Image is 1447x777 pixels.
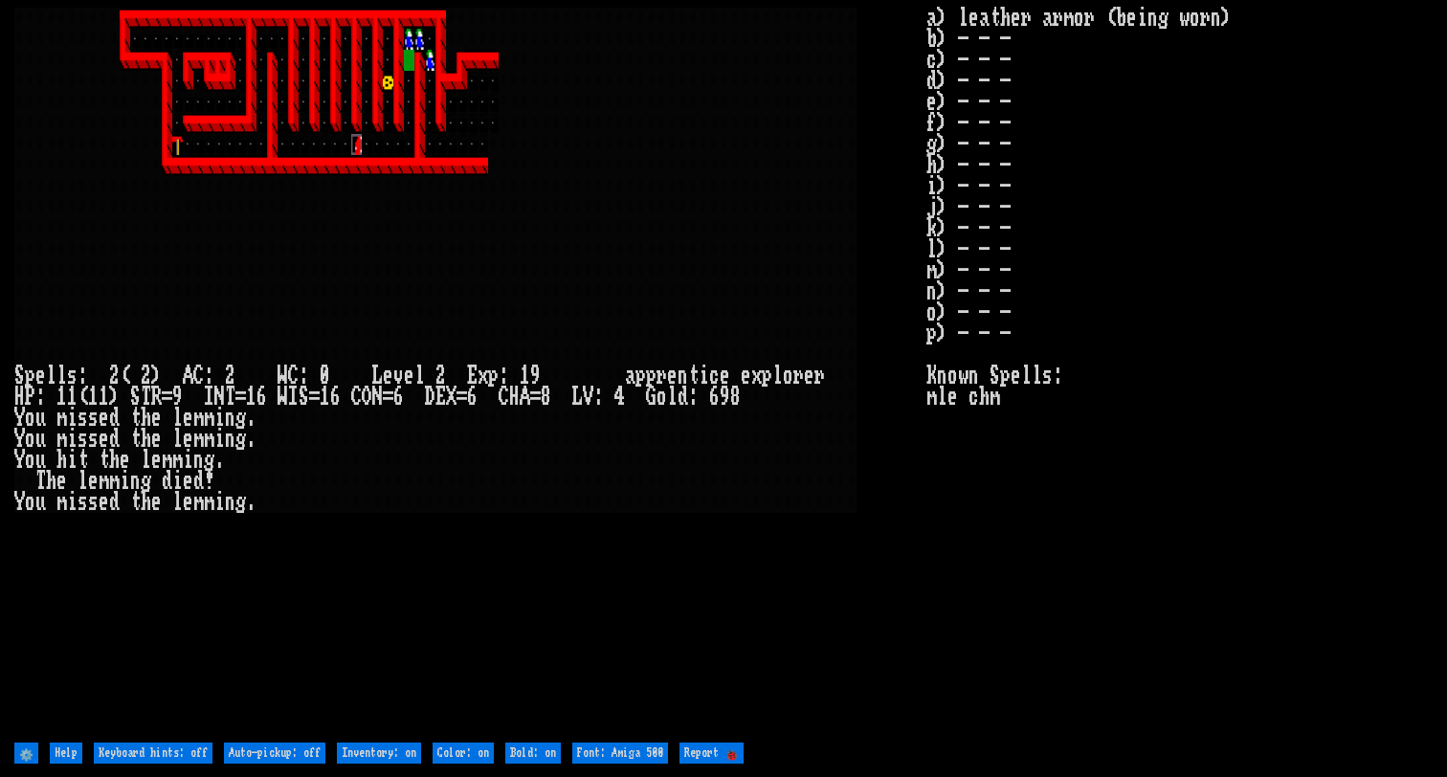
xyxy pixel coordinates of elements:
[225,429,235,450] div: n
[720,366,730,387] div: e
[520,366,530,387] div: 1
[383,366,393,387] div: e
[56,471,67,492] div: e
[46,471,56,492] div: h
[35,387,46,408] div: :
[278,387,288,408] div: W
[204,450,214,471] div: g
[246,429,256,450] div: .
[109,387,120,408] div: )
[99,450,109,471] div: t
[88,471,99,492] div: e
[435,387,446,408] div: E
[141,492,151,513] div: h
[120,366,130,387] div: (
[25,366,35,387] div: p
[433,743,494,764] input: Color: on
[183,471,193,492] div: e
[56,450,67,471] div: h
[14,429,25,450] div: Y
[730,387,741,408] div: 8
[35,450,46,471] div: u
[78,450,88,471] div: t
[235,387,246,408] div: =
[278,366,288,387] div: W
[435,366,446,387] div: 2
[456,387,467,408] div: =
[709,366,720,387] div: c
[78,471,88,492] div: l
[772,366,783,387] div: l
[793,366,804,387] div: r
[25,408,35,429] div: o
[337,743,421,764] input: Inventory: on
[667,387,678,408] div: l
[926,8,1433,738] stats: a) leather armor (being worn) b) - - - c) - - - d) - - - e) - - - f) - - - g) - - - h) - - - i) -...
[678,387,688,408] div: d
[88,429,99,450] div: s
[193,450,204,471] div: n
[235,429,246,450] div: g
[657,366,667,387] div: r
[99,492,109,513] div: e
[14,492,25,513] div: Y
[362,387,372,408] div: O
[414,366,425,387] div: l
[88,387,99,408] div: 1
[14,408,25,429] div: Y
[99,408,109,429] div: e
[14,387,25,408] div: H
[25,492,35,513] div: o
[541,387,551,408] div: 8
[751,366,762,387] div: x
[246,492,256,513] div: .
[699,366,709,387] div: i
[404,366,414,387] div: e
[372,366,383,387] div: L
[35,471,46,492] div: T
[141,450,151,471] div: l
[141,408,151,429] div: h
[393,366,404,387] div: v
[224,743,325,764] input: Auto-pickup: off
[183,492,193,513] div: e
[709,387,720,408] div: 6
[78,429,88,450] div: s
[204,387,214,408] div: I
[151,408,162,429] div: e
[530,366,541,387] div: 9
[214,429,225,450] div: i
[130,408,141,429] div: t
[593,387,604,408] div: :
[193,471,204,492] div: d
[141,429,151,450] div: h
[35,408,46,429] div: u
[193,408,204,429] div: m
[162,387,172,408] div: =
[235,492,246,513] div: g
[783,366,793,387] div: o
[94,743,212,764] input: Keyboard hints: off
[25,387,35,408] div: P
[499,366,509,387] div: :
[183,408,193,429] div: e
[204,366,214,387] div: :
[109,366,120,387] div: 2
[225,492,235,513] div: n
[741,366,751,387] div: e
[309,387,320,408] div: =
[679,743,744,764] input: Report 🐞
[657,387,667,408] div: o
[56,366,67,387] div: l
[183,429,193,450] div: e
[151,429,162,450] div: e
[14,450,25,471] div: Y
[193,429,204,450] div: m
[141,471,151,492] div: g
[141,366,151,387] div: 2
[235,408,246,429] div: g
[467,387,478,408] div: 6
[214,450,225,471] div: .
[25,429,35,450] div: o
[499,387,509,408] div: C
